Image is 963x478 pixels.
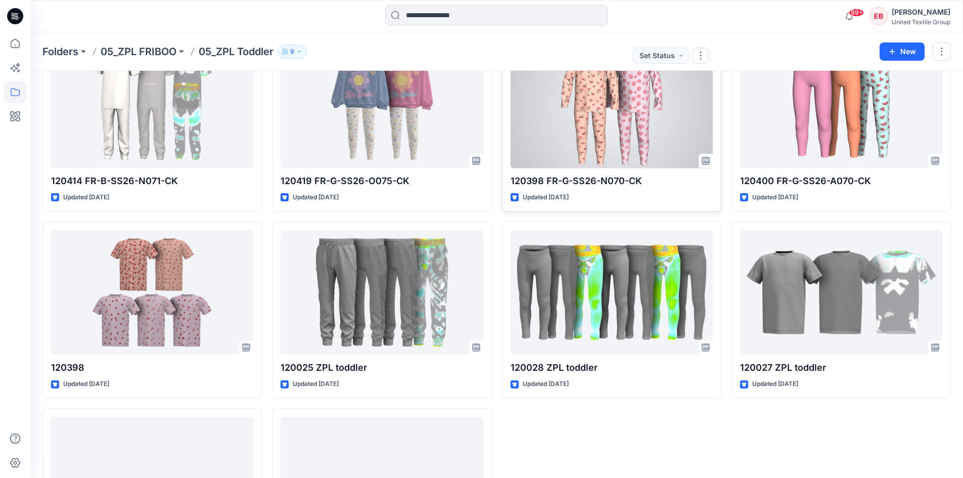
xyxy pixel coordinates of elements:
p: Updated [DATE] [752,192,798,203]
a: 120025 ZPL toddler [281,230,483,355]
p: 120398 FR-G-SS26-N070-CK [511,174,713,188]
span: 99+ [849,9,864,17]
div: EB [869,7,888,25]
a: Folders [42,45,78,59]
p: Updated [DATE] [63,192,109,203]
a: 120027 ZPL toddler [740,230,942,355]
p: Updated [DATE] [752,379,798,389]
p: 120400 FR-G-SS26-A070-CK [740,174,942,188]
p: Updated [DATE] [523,379,569,389]
a: 120028 ZPL toddler [511,230,713,355]
button: New [880,42,925,61]
button: 9 [278,45,307,59]
p: 120025 ZPL toddler [281,361,483,375]
p: 120398 [51,361,253,375]
a: 120419 FR-G-SS26-O075-CK [281,44,483,168]
a: 120400 FR-G-SS26-A070-CK [740,44,942,168]
p: 120027 ZPL toddler [740,361,942,375]
p: 120028 ZPL toddler [511,361,713,375]
a: 05_ZPL FRIBOO [101,45,176,59]
p: Updated [DATE] [523,192,569,203]
a: 120398 FR-G-SS26-N070-CK [511,44,713,168]
p: Updated [DATE] [293,192,339,203]
p: 9 [290,46,294,57]
p: Updated [DATE] [293,379,339,389]
div: United Textile Group [892,18,950,26]
p: 05_ZPL Toddler [199,45,273,59]
p: Updated [DATE] [63,379,109,389]
p: 120419 FR-G-SS26-O075-CK [281,174,483,188]
a: 120398 [51,230,253,355]
a: 120414 FR-B-SS26-N071-CK [51,44,253,168]
p: 120414 FR-B-SS26-N071-CK [51,174,253,188]
div: [PERSON_NAME] [892,6,950,18]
